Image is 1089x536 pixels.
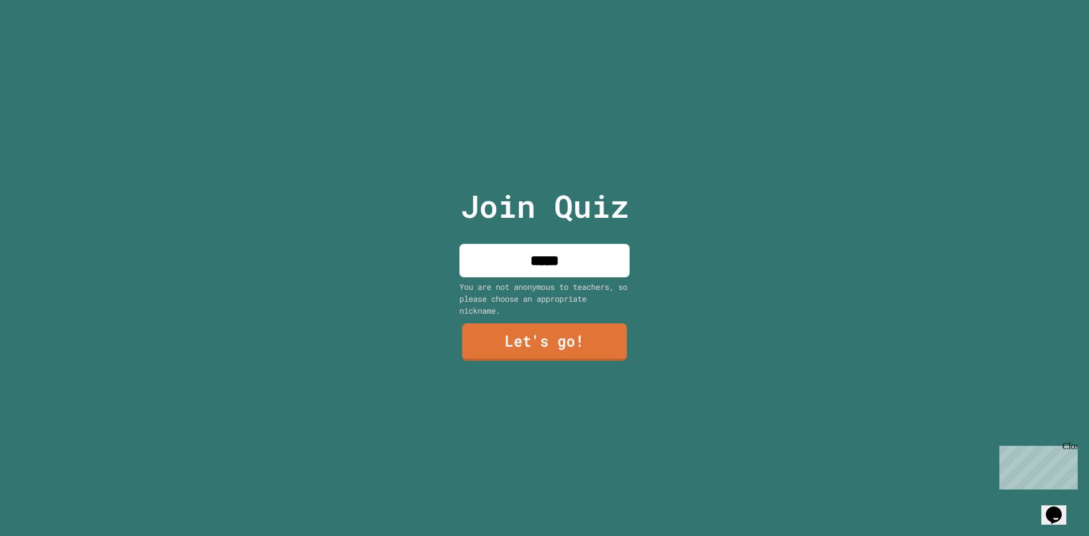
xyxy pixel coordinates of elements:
iframe: chat widget [995,441,1078,489]
a: Let's go! [462,323,627,361]
iframe: chat widget [1041,491,1078,525]
div: You are not anonymous to teachers, so please choose an appropriate nickname. [459,281,630,316]
p: Join Quiz [461,183,629,230]
div: Chat with us now!Close [5,5,78,72]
